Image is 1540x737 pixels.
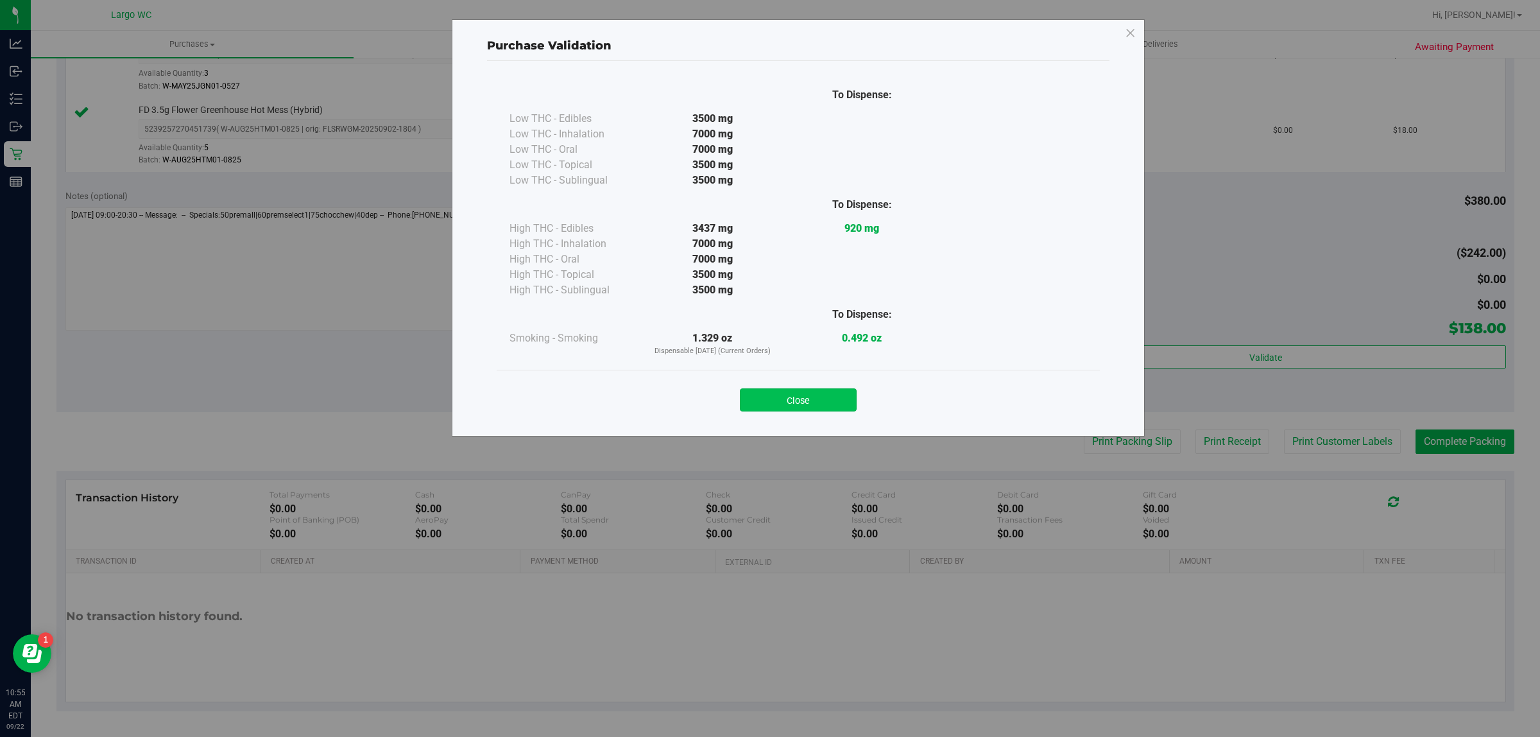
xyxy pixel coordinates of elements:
div: 3500 mg [638,282,787,298]
div: 3500 mg [638,267,787,282]
div: Low THC - Oral [509,142,638,157]
strong: 0.492 oz [842,332,882,344]
div: 7000 mg [638,252,787,267]
div: 7000 mg [638,236,787,252]
div: Low THC - Topical [509,157,638,173]
strong: 920 mg [844,222,879,234]
div: 1.329 oz [638,331,787,357]
div: High THC - Sublingual [509,282,638,298]
div: Low THC - Inhalation [509,126,638,142]
div: High THC - Oral [509,252,638,267]
div: High THC - Edibles [509,221,638,236]
iframe: Resource center unread badge [38,632,53,648]
div: High THC - Inhalation [509,236,638,252]
div: 3437 mg [638,221,787,236]
div: Low THC - Sublingual [509,173,638,188]
div: To Dispense: [787,197,937,212]
iframe: Resource center [13,634,51,673]
div: 7000 mg [638,126,787,142]
div: To Dispense: [787,87,937,103]
div: 3500 mg [638,111,787,126]
div: Smoking - Smoking [509,331,638,346]
div: To Dispense: [787,307,937,322]
div: Low THC - Edibles [509,111,638,126]
button: Close [740,388,857,412]
div: High THC - Topical [509,267,638,282]
span: Purchase Validation [487,39,612,53]
div: 7000 mg [638,142,787,157]
p: Dispensable [DATE] (Current Orders) [638,346,787,357]
div: 3500 mg [638,157,787,173]
div: 3500 mg [638,173,787,188]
